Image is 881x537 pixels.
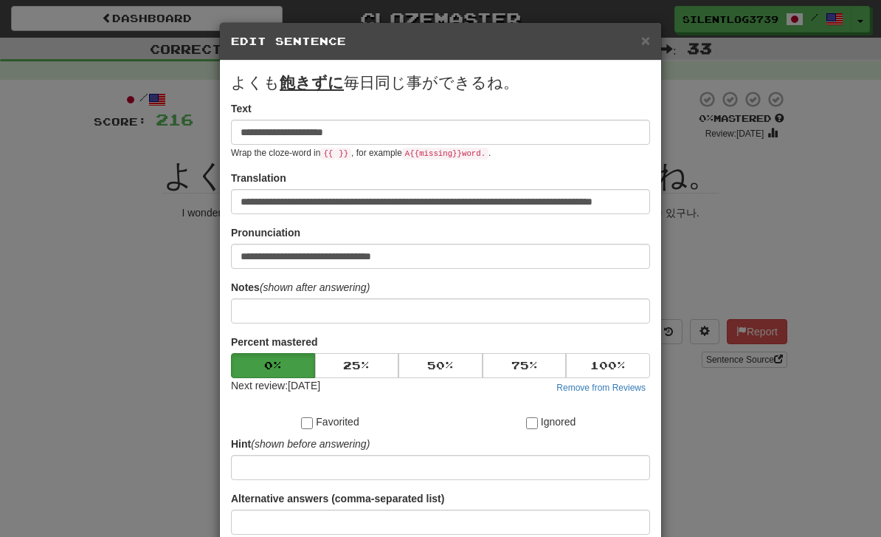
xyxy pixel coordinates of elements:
[231,437,370,451] label: Hint
[231,335,318,349] label: Percent mastered
[231,353,650,378] div: Percent mastered
[320,148,336,160] code: {{
[398,353,483,378] button: 50%
[402,148,488,160] code: A {{ missing }} word.
[301,414,359,429] label: Favorited
[260,281,370,293] em: (shown after answering)
[231,280,370,295] label: Notes
[231,34,650,49] h5: Edit Sentence
[301,417,313,429] input: Favorited
[526,414,576,429] label: Ignored
[231,171,286,185] label: Translation
[315,353,399,378] button: 25%
[280,74,344,91] u: 飽きずに
[641,33,650,48] button: Close
[336,148,351,160] code: }}
[231,491,444,506] label: Alternative answers (comma-separated list)
[231,353,315,378] button: 0%
[552,380,650,396] button: Remove from Reviews
[231,225,300,240] label: Pronunciation
[526,417,538,429] input: Ignored
[231,378,320,396] div: Next review: [DATE]
[566,353,650,378] button: 100%
[231,148,491,158] small: Wrap the cloze-word in , for example .
[251,438,370,450] em: (shown before answering)
[231,101,252,116] label: Text
[641,32,650,49] span: ×
[483,353,567,378] button: 75%
[231,72,650,94] p: よくも 毎日同じ事ができるね。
